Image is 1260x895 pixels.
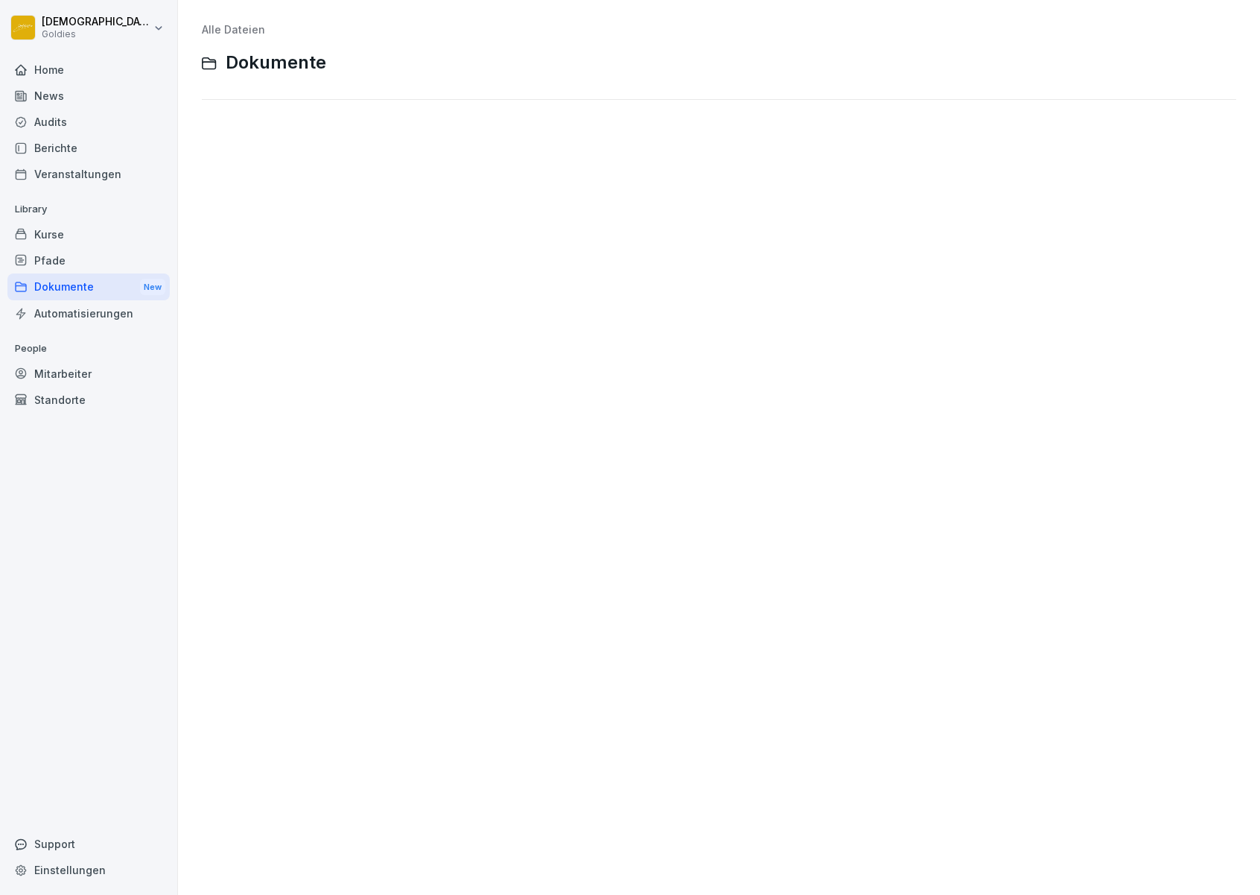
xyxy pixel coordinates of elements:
[7,361,170,387] a: Mitarbeiter
[7,161,170,187] a: Veranstaltungen
[7,337,170,361] p: People
[42,29,150,39] p: Goldies
[42,16,150,28] p: [DEMOGRAPHIC_DATA] Tahir
[7,57,170,83] a: Home
[140,279,165,296] div: New
[226,52,326,74] span: Dokumente
[7,135,170,161] a: Berichte
[7,857,170,883] a: Einstellungen
[7,831,170,857] div: Support
[202,23,265,36] a: Alle Dateien
[7,247,170,273] a: Pfade
[7,387,170,413] a: Standorte
[7,273,170,301] div: Dokumente
[7,109,170,135] a: Audits
[7,83,170,109] a: News
[7,300,170,326] a: Automatisierungen
[7,197,170,221] p: Library
[7,221,170,247] a: Kurse
[7,273,170,301] a: DokumenteNew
